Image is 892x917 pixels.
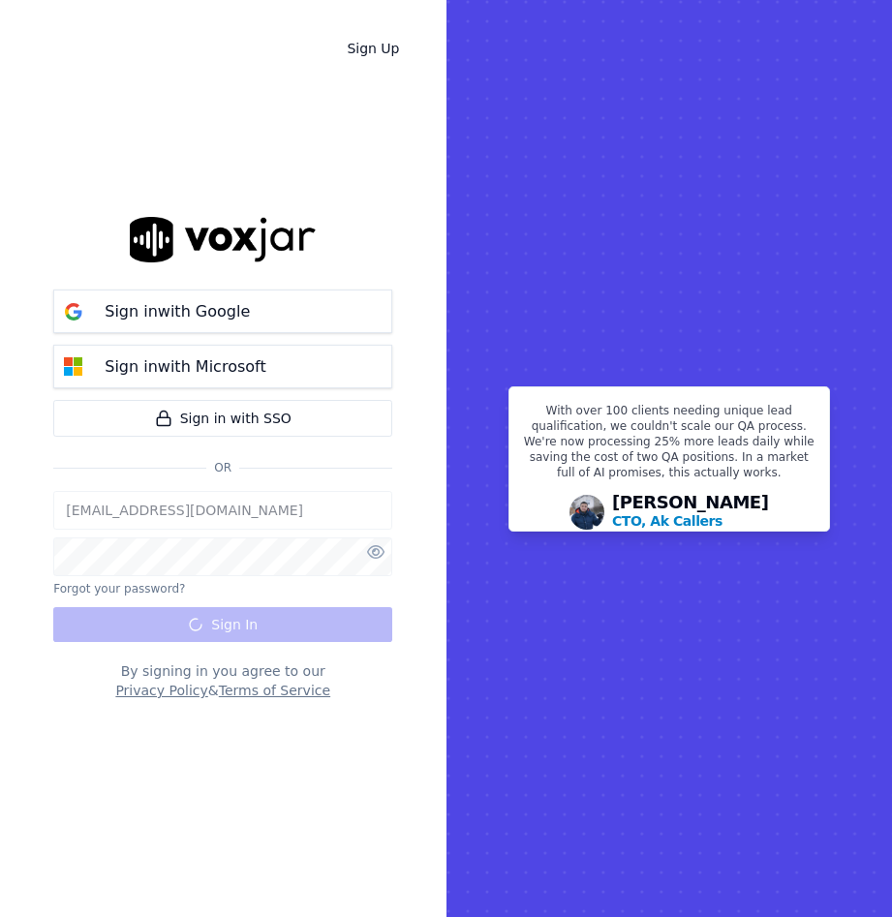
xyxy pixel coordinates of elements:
[53,345,392,388] button: Sign inwith Microsoft
[53,661,392,700] div: By signing in you agree to our &
[219,681,330,700] button: Terms of Service
[612,494,769,531] div: [PERSON_NAME]
[105,355,265,379] p: Sign in with Microsoft
[331,31,415,66] a: Sign Up
[569,495,604,530] img: Avatar
[53,400,392,437] a: Sign in with SSO
[54,348,93,386] img: microsoft Sign in button
[54,292,93,331] img: google Sign in button
[105,300,250,323] p: Sign in with Google
[53,581,185,596] button: Forgot your password?
[130,217,316,262] img: logo
[53,491,392,530] input: Email
[115,681,207,700] button: Privacy Policy
[206,460,239,475] span: Or
[521,403,818,488] p: With over 100 clients needing unique lead qualification, we couldn't scale our QA process. We're ...
[612,511,723,531] p: CTO, Ak Callers
[53,290,392,333] button: Sign inwith Google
